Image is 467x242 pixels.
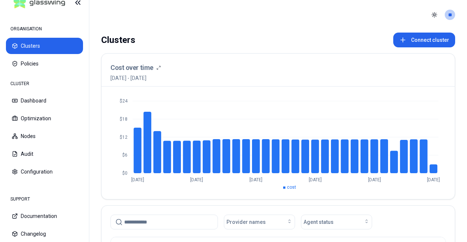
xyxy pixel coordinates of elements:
[6,38,83,54] button: Clusters
[393,33,455,47] button: Connect cluster
[6,21,83,36] div: ORGANISATION
[287,185,296,190] span: cost
[6,146,83,162] button: Audit
[6,110,83,127] button: Optimization
[120,98,128,104] tspan: $24
[122,152,127,158] tspan: $6
[427,177,440,182] tspan: [DATE]
[224,215,295,229] button: Provider names
[6,208,83,224] button: Documentation
[6,164,83,180] button: Configuration
[368,177,381,182] tspan: [DATE]
[6,128,83,144] button: Nodes
[6,192,83,206] div: SUPPORT
[6,76,83,91] div: CLUSTER
[249,177,262,182] tspan: [DATE]
[110,63,153,73] h3: Cost over time
[131,177,144,182] tspan: [DATE]
[309,177,322,182] tspan: [DATE]
[226,218,266,226] span: Provider names
[101,33,135,47] div: Clusters
[6,226,83,242] button: Changelog
[120,135,127,140] tspan: $12
[301,215,372,229] button: Agent status
[122,171,127,176] tspan: $0
[6,56,83,72] button: Policies
[110,74,161,82] span: [DATE] - [DATE]
[304,218,334,226] span: Agent status
[6,93,83,109] button: Dashboard
[190,177,203,182] tspan: [DATE]
[120,117,127,122] tspan: $18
